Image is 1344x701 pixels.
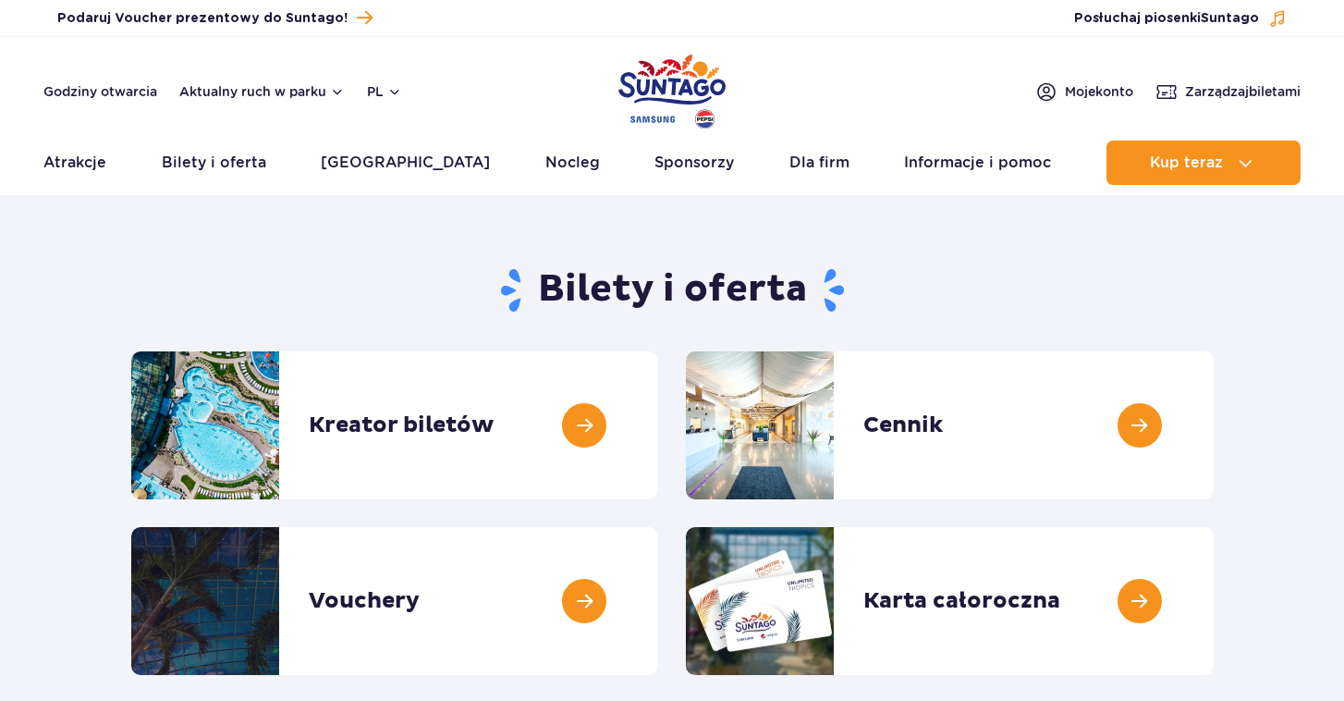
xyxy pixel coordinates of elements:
[1150,154,1223,171] span: Kup teraz
[162,141,266,185] a: Bilety i oferta
[545,141,600,185] a: Nocleg
[904,141,1051,185] a: Informacje i pomoc
[1074,9,1287,28] button: Posłuchaj piosenkiSuntago
[654,141,734,185] a: Sponsorzy
[43,82,157,101] a: Godziny otwarcia
[1185,82,1301,101] span: Zarządzaj biletami
[789,141,849,185] a: Dla firm
[321,141,490,185] a: [GEOGRAPHIC_DATA]
[43,141,106,185] a: Atrakcje
[367,82,402,101] button: pl
[1065,82,1133,101] span: Moje konto
[1035,80,1133,103] a: Mojekonto
[618,46,726,131] a: Park of Poland
[57,6,373,31] a: Podaruj Voucher prezentowy do Suntago!
[1201,12,1259,25] span: Suntago
[131,266,1214,314] h1: Bilety i oferta
[179,84,345,99] button: Aktualny ruch w parku
[1106,141,1301,185] button: Kup teraz
[1074,9,1259,28] span: Posłuchaj piosenki
[1155,80,1301,103] a: Zarządzajbiletami
[57,9,348,28] span: Podaruj Voucher prezentowy do Suntago!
